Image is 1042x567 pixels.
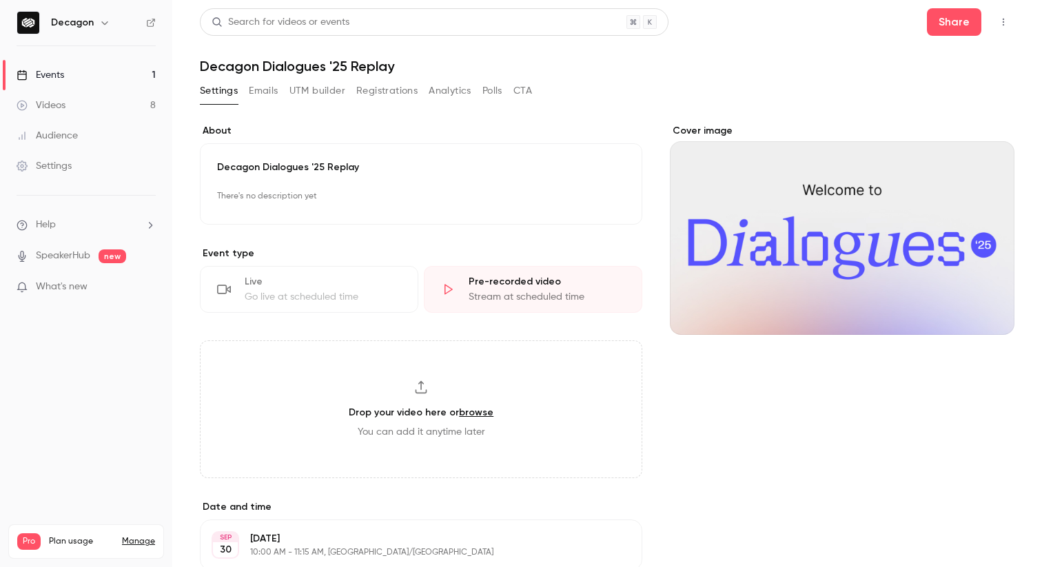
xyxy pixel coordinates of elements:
[513,80,532,102] button: CTA
[250,532,569,546] p: [DATE]
[356,80,418,102] button: Registrations
[200,247,642,260] p: Event type
[217,161,625,174] p: Decagon Dialogues '25 Replay
[36,280,88,294] span: What's new
[482,80,502,102] button: Polls
[200,266,418,313] div: LiveGo live at scheduled time
[245,275,401,289] div: Live
[17,218,156,232] li: help-dropdown-opener
[245,290,401,304] div: Go live at scheduled time
[212,15,349,30] div: Search for videos or events
[250,547,569,558] p: 10:00 AM - 11:15 AM, [GEOGRAPHIC_DATA]/[GEOGRAPHIC_DATA]
[217,185,625,207] p: There's no description yet
[424,266,642,313] div: Pre-recorded videoStream at scheduled time
[469,275,625,289] div: Pre-recorded video
[670,124,1014,138] label: Cover image
[36,249,90,263] a: SpeakerHub
[51,16,94,30] h6: Decagon
[469,290,625,304] div: Stream at scheduled time
[17,533,41,550] span: Pro
[429,80,471,102] button: Analytics
[200,80,238,102] button: Settings
[220,543,232,557] p: 30
[200,500,642,514] label: Date and time
[17,12,39,34] img: Decagon
[927,8,981,36] button: Share
[200,58,1014,74] h1: Decagon Dialogues '25 Replay
[349,405,493,420] h3: Drop your video here or
[289,80,345,102] button: UTM builder
[122,536,155,547] a: Manage
[213,533,238,542] div: SEP
[670,124,1014,335] section: Cover image
[358,425,485,439] span: You can add it anytime later
[17,99,65,112] div: Videos
[139,281,156,293] iframe: Noticeable Trigger
[17,68,64,82] div: Events
[36,218,56,232] span: Help
[459,406,493,418] a: browse
[99,249,126,263] span: new
[17,129,78,143] div: Audience
[17,159,72,173] div: Settings
[249,80,278,102] button: Emails
[49,536,114,547] span: Plan usage
[200,124,642,138] label: About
